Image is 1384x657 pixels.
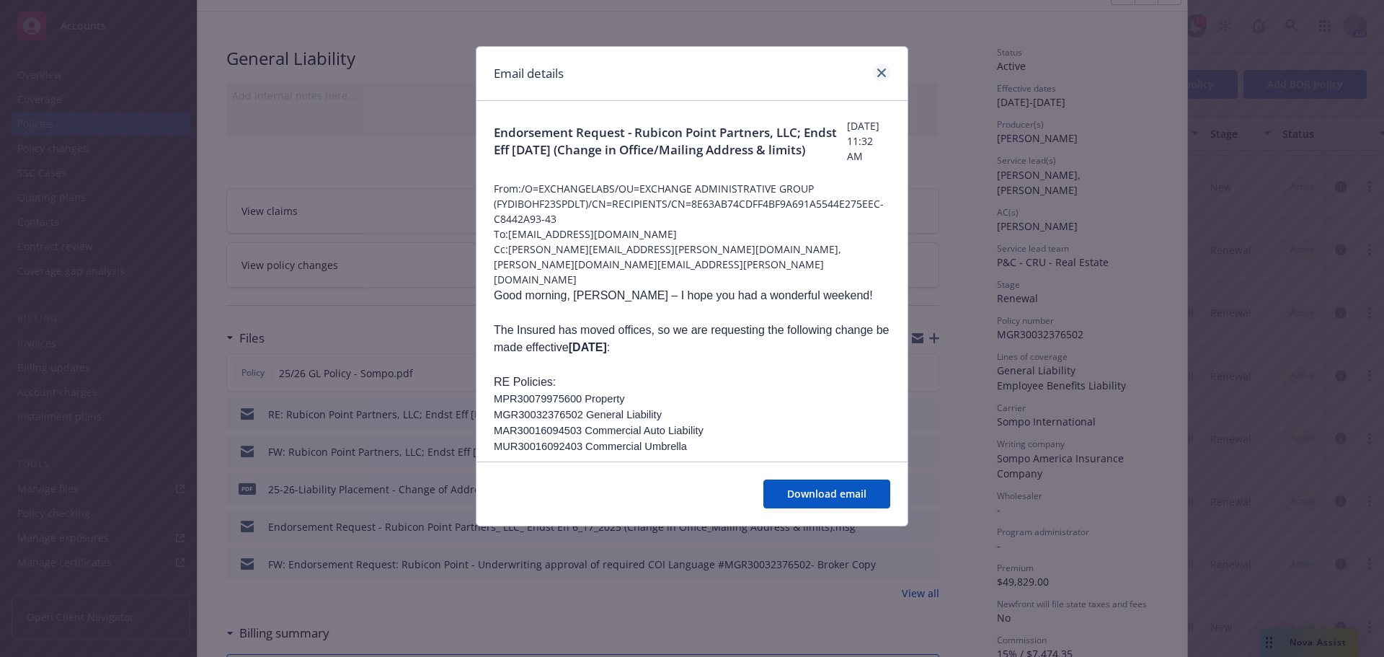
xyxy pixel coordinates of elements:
p: The Insured has moved offices, so we are requesting the following change be made effective : [494,322,890,356]
li: MUR30016092403 Commercial Umbrella [494,438,890,454]
button: Download email [763,480,890,508]
li: MGR30032376502 General Liability [494,407,890,423]
li: MAR30016094503 Commercial Auto Liability [494,423,890,438]
span: Download email [787,487,866,501]
p: RE Policies: [494,374,890,391]
li: MPR30079975600 Property [494,391,890,407]
b: [DATE] [569,341,607,353]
